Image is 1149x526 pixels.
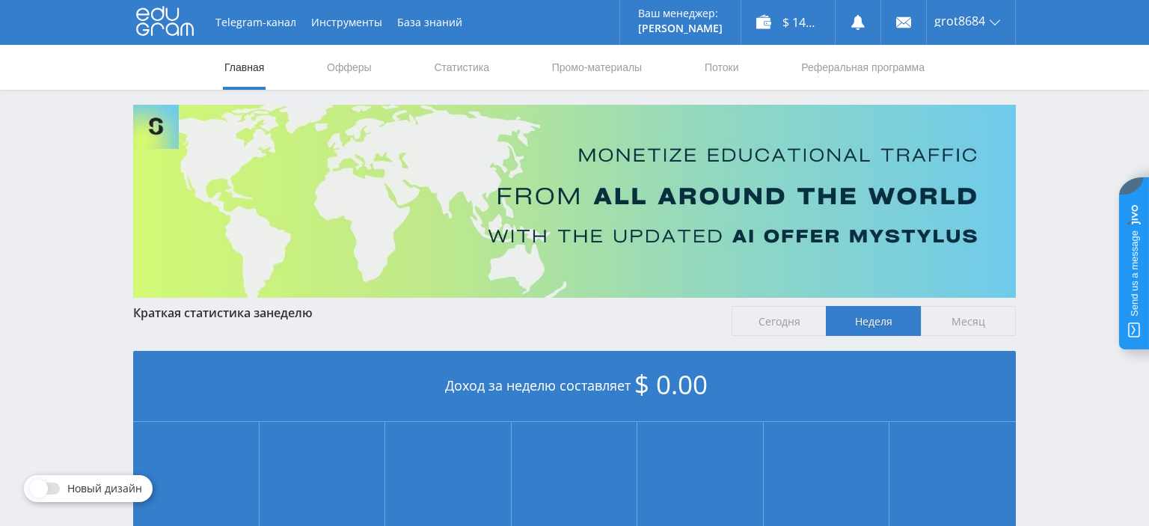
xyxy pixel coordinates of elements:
[703,45,741,90] a: Потоки
[67,483,142,495] span: Новый дизайн
[432,45,491,90] a: Статистика
[634,367,708,402] span: $ 0.00
[826,306,921,336] span: Неделя
[732,306,827,336] span: Сегодня
[133,105,1016,298] img: Banner
[921,306,1016,336] span: Месяц
[551,45,643,90] a: Промо-материалы
[133,306,717,319] div: Краткая статистика за
[325,45,373,90] a: Офферы
[638,22,723,34] p: [PERSON_NAME]
[638,7,723,19] p: Ваш менеджер:
[223,45,266,90] a: Главная
[934,15,985,27] span: grot8684
[800,45,926,90] a: Реферальная программа
[133,351,1016,422] div: Доход за неделю составляет
[266,305,313,321] span: неделю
